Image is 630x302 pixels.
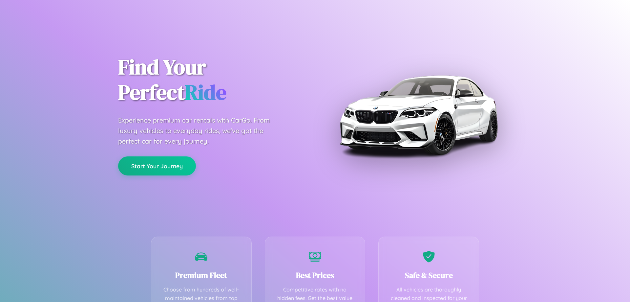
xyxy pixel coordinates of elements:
[185,78,226,106] span: Ride
[336,33,500,197] img: Premium BMW car rental vehicle
[161,270,241,281] h3: Premium Fleet
[118,115,282,147] p: Experience premium car rentals with CarGo. From luxury vehicles to everyday rides, we've got the ...
[118,55,305,105] h1: Find Your Perfect
[275,270,355,281] h3: Best Prices
[388,270,469,281] h3: Safe & Secure
[118,156,196,175] button: Start Your Journey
